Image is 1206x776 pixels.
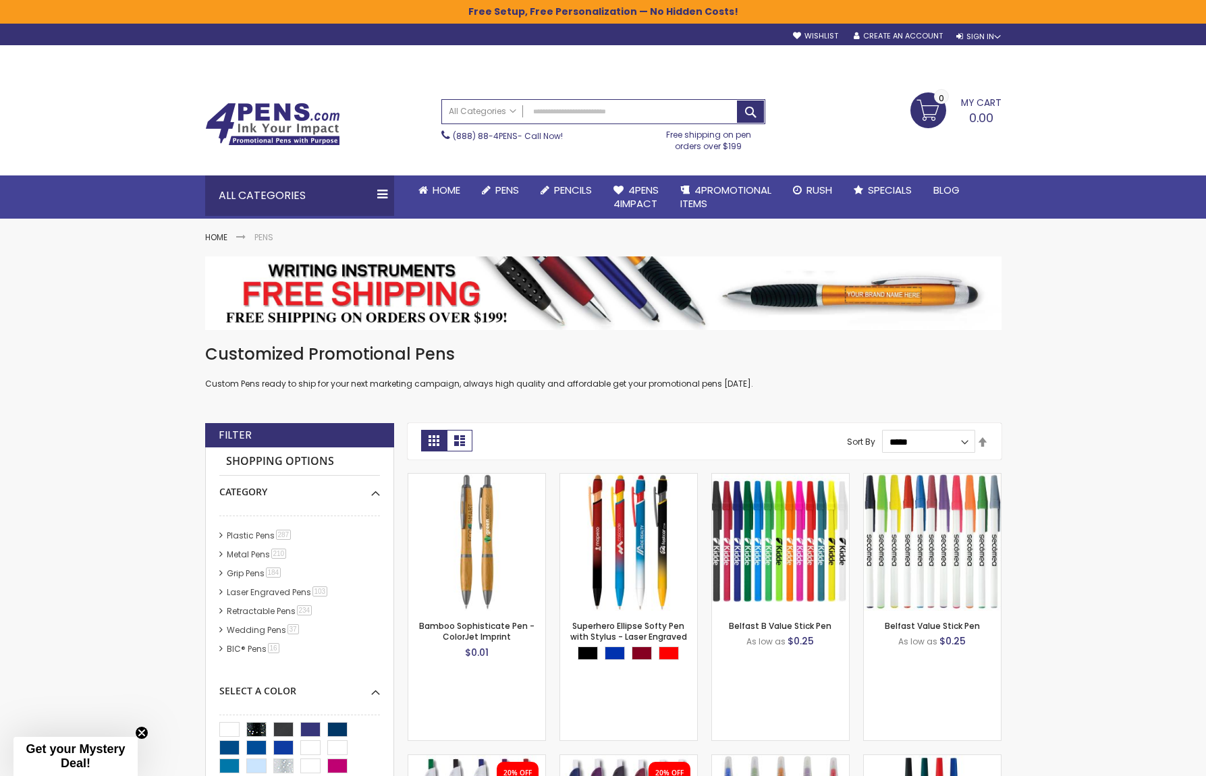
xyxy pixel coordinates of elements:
a: Superhero Ellipse Softy Pen with Stylus - Laser Engraved [560,473,697,484]
strong: Shopping Options [219,447,380,476]
span: 103 [312,586,328,597]
span: As low as [898,636,937,647]
a: 4Pens4impact [603,175,669,219]
a: Bamboo Sophisticate Pen - ColorJet Imprint [408,473,545,484]
a: Metal Pens210 [223,549,292,560]
a: Home [205,231,227,243]
a: BIC® Pens16 [223,643,284,655]
a: Specials [843,175,923,205]
span: 4Pens 4impact [613,183,659,211]
div: Select A Color [219,675,380,698]
a: Superhero Ellipse Softy Pen with Stylus - Laser Engraved [570,620,687,642]
span: 0 [939,92,944,105]
a: 4PROMOTIONALITEMS [669,175,782,219]
span: 184 [266,567,281,578]
img: Belfast Value Stick Pen [864,474,1001,611]
a: Laser Engraved Pens103 [223,586,333,598]
a: Create an Account [854,31,943,41]
span: Pens [495,183,519,197]
div: Free shipping on pen orders over $199 [652,124,765,151]
img: Superhero Ellipse Softy Pen with Stylus - Laser Engraved [560,474,697,611]
a: Belfast B Value Stick Pen [729,620,831,632]
strong: Pens [254,231,273,243]
strong: Filter [219,428,252,443]
span: 234 [297,605,312,615]
img: 4Pens Custom Pens and Promotional Products [205,103,340,146]
span: 4PROMOTIONAL ITEMS [680,183,771,211]
a: Corporate Promo Stick Pen [864,754,1001,766]
span: $0.25 [939,634,966,648]
span: Get your Mystery Deal! [26,742,125,770]
a: Belfast Value Stick Pen [864,473,1001,484]
div: Custom Pens ready to ship for your next marketing campaign, always high quality and affordable ge... [205,343,1002,390]
a: Oak Pen Solid [408,754,545,766]
a: Retractable Pens234 [223,605,317,617]
a: All Categories [442,100,523,122]
span: Specials [868,183,912,197]
span: $0.25 [788,634,814,648]
a: Rush [782,175,843,205]
a: Wedding Pens37 [223,624,304,636]
a: Grip Pens184 [223,567,286,579]
h1: Customized Promotional Pens [205,343,1002,365]
button: Close teaser [135,726,148,740]
a: Plastic Pens287 [223,530,296,541]
a: Blog [923,175,970,205]
img: Pens [205,256,1002,329]
span: Home [433,183,460,197]
div: Blue [605,646,625,660]
span: All Categories [449,106,516,117]
div: Sign In [956,32,1001,42]
span: Pencils [554,183,592,197]
img: Belfast B Value Stick Pen [712,474,849,611]
a: 0.00 0 [910,92,1002,126]
label: Sort By [847,436,875,447]
div: Get your Mystery Deal!Close teaser [13,737,138,776]
a: Bamboo Sophisticate Pen - ColorJet Imprint [419,620,535,642]
span: 210 [271,549,287,559]
strong: Grid [421,430,447,451]
a: Oak Pen [560,754,697,766]
span: 37 [287,624,299,634]
div: Category [219,476,380,499]
span: 0.00 [969,109,993,126]
div: Black [578,646,598,660]
a: (888) 88-4PENS [453,130,518,142]
span: Rush [806,183,832,197]
div: Red [659,646,679,660]
a: Pens [471,175,530,205]
span: Blog [933,183,960,197]
a: Belfast Translucent Value Stick Pen [712,754,849,766]
a: Belfast B Value Stick Pen [712,473,849,484]
a: Pencils [530,175,603,205]
span: 16 [268,643,279,653]
a: Belfast Value Stick Pen [885,620,980,632]
span: 287 [276,530,292,540]
div: All Categories [205,175,394,216]
a: Home [408,175,471,205]
div: Burgundy [632,646,652,660]
a: Wishlist [793,31,838,41]
span: $0.01 [465,646,489,659]
span: As low as [746,636,786,647]
img: Bamboo Sophisticate Pen - ColorJet Imprint [408,474,545,611]
span: - Call Now! [453,130,563,142]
